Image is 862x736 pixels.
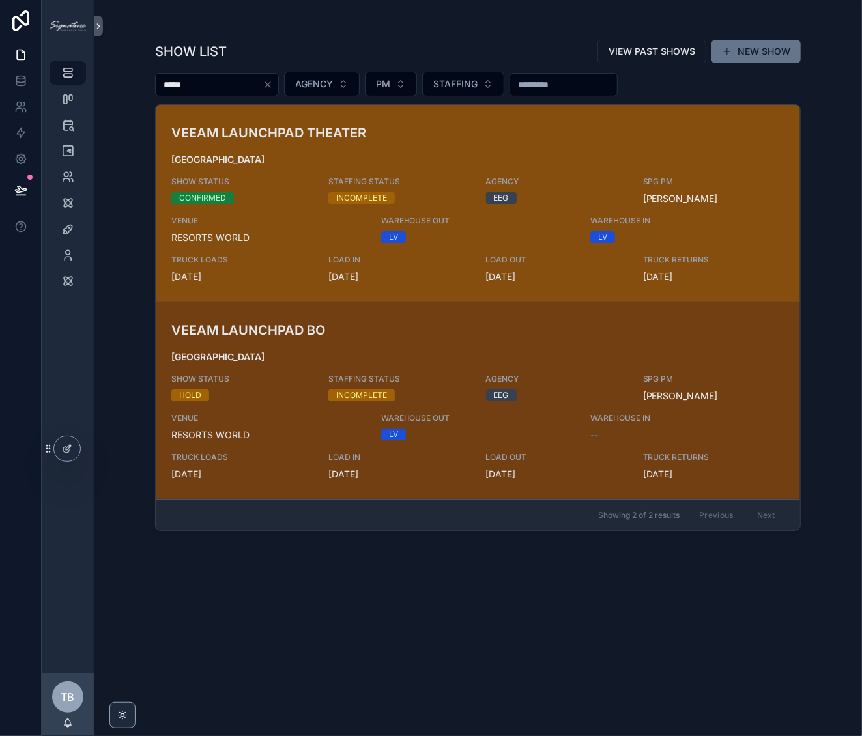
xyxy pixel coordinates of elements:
span: VENUE [171,413,366,423]
span: AGENCY [295,78,333,91]
button: Clear [263,79,278,90]
span: AGENCY [486,177,627,187]
button: Select Button [422,72,504,96]
div: INCOMPLETE [336,192,387,204]
button: NEW SHOW [711,40,801,63]
a: [PERSON_NAME] [643,389,718,403]
div: CONFIRMED [179,192,226,204]
div: LV [598,231,607,243]
span: Showing 2 of 2 results [598,510,680,520]
span: STAFFING STATUS [328,177,470,187]
span: TRUCK RETURNS [643,255,784,265]
a: [PERSON_NAME] [643,192,718,205]
img: App logo [50,21,86,31]
span: AGENCY [486,374,627,384]
span: TB [61,689,75,705]
span: VENUE [171,216,366,226]
span: LOAD OUT [486,452,627,462]
a: VEEAM LAUNCHPAD BO[GEOGRAPHIC_DATA]SHOW STATUSHOLDSTAFFING STATUSINCOMPLETEAGENCYEEGSPG PM[PERSON... [156,302,800,499]
span: TRUCK RETURNS [643,452,784,462]
span: VIEW PAST SHOWS [609,45,695,58]
span: TRUCK LOADS [171,452,313,462]
span: RESORTS WORLD [171,231,366,244]
span: SHOW STATUS [171,374,313,384]
strong: [GEOGRAPHIC_DATA] [171,154,265,165]
span: SPG PM [643,177,784,187]
span: LOAD IN [328,255,470,265]
div: EEG [494,192,509,204]
span: [DATE] [328,468,470,481]
span: WAREHOUSE OUT [381,216,575,226]
span: SPG PM [643,374,784,384]
span: [DATE] [643,270,784,283]
span: WAREHOUSE IN [590,216,732,226]
div: EEG [494,389,509,401]
div: LV [389,429,398,440]
span: [DATE] [171,468,313,481]
span: STAFFING STATUS [328,374,470,384]
button: Select Button [365,72,417,96]
span: [DATE] [486,468,627,481]
span: LOAD OUT [486,255,627,265]
span: [DATE] [486,270,627,283]
span: -- [590,429,598,442]
button: VIEW PAST SHOWS [597,40,706,63]
h3: VEEAM LAUNCHPAD THEATER [171,123,575,143]
span: PM [376,78,390,91]
span: [DATE] [328,270,470,283]
div: scrollable content [42,52,94,310]
strong: [GEOGRAPHIC_DATA] [171,351,265,362]
a: VEEAM LAUNCHPAD THEATER[GEOGRAPHIC_DATA]SHOW STATUSCONFIRMEDSTAFFING STATUSINCOMPLETEAGENCYEEGSPG... [156,105,800,302]
span: WAREHOUSE OUT [381,413,575,423]
h1: SHOW LIST [155,42,227,61]
span: [DATE] [643,468,784,481]
span: RESORTS WORLD [171,429,366,442]
button: Select Button [284,72,360,96]
span: STAFFING [433,78,478,91]
span: TRUCK LOADS [171,255,313,265]
div: LV [389,231,398,243]
span: SHOW STATUS [171,177,313,187]
div: INCOMPLETE [336,389,387,401]
span: LOAD IN [328,452,470,462]
div: HOLD [179,389,201,401]
span: [DATE] [171,270,313,283]
h3: VEEAM LAUNCHPAD BO [171,320,575,340]
span: WAREHOUSE IN [590,413,732,423]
